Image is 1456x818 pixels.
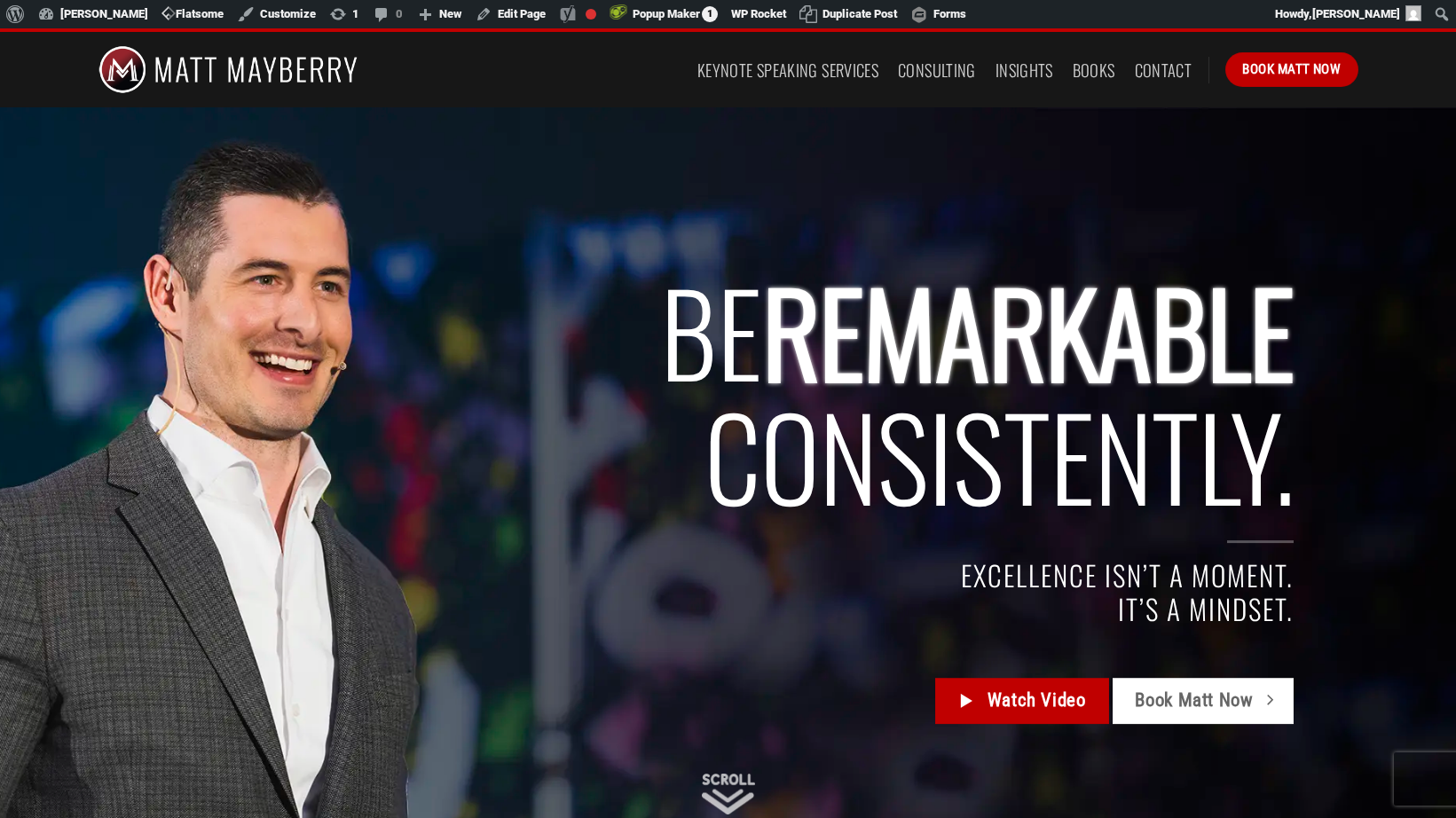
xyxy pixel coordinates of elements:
a: Consulting [898,54,976,86]
div: Focus keyphrase not set [586,9,596,20]
a: Insights [996,54,1053,86]
span: REMARKABLE [762,247,1294,414]
span: Watch Video [988,687,1086,716]
img: Matt Mayberry [98,32,358,107]
span: Book Matt Now [1135,687,1253,716]
h4: EXCELLENCE ISN’T A MOMENT. [240,560,1295,593]
a: Book Matt Now [1225,52,1358,86]
span: Book Matt Now [1242,59,1341,80]
span: Consistently. [704,371,1294,539]
img: Scroll Down [702,774,755,814]
a: Book Matt Now [1113,679,1294,725]
h4: IT’S A MINDSET. [240,593,1295,625]
a: Books [1073,54,1115,86]
span: [PERSON_NAME] [1312,7,1400,20]
span: 1 [702,6,718,22]
a: Contact [1135,54,1192,86]
a: Watch Video [935,679,1108,725]
a: Keynote Speaking Services [697,54,878,86]
h2: BE [240,269,1295,518]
